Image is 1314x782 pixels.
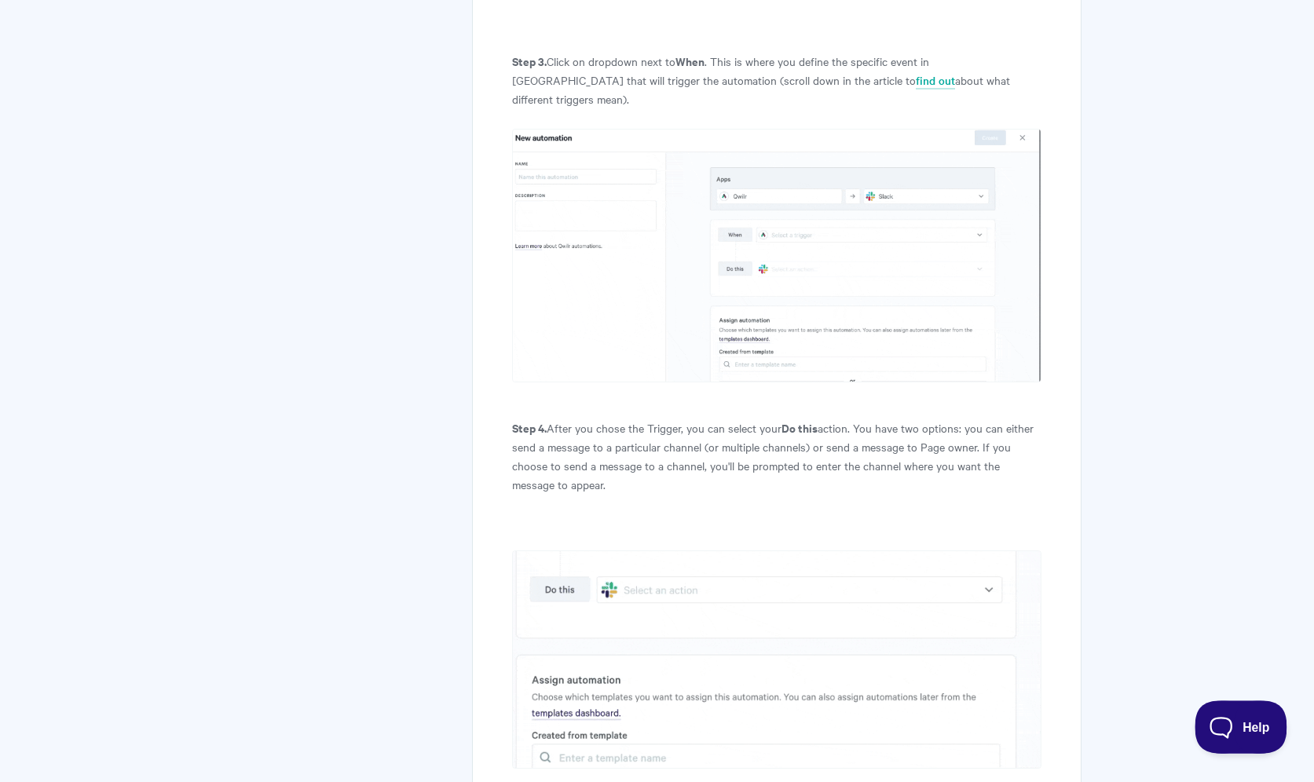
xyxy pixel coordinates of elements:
strong: When [675,53,705,69]
b: Do this [781,419,818,436]
iframe: Toggle Customer Support [1195,700,1287,754]
p: Click on dropdown next to . This is where you define the specific event in [GEOGRAPHIC_DATA] that... [512,52,1041,108]
strong: Step 3. [512,53,547,69]
a: find out [916,72,955,90]
img: file-vEpxCGloLH.gif [512,129,1041,382]
img: file-NUDMRDafKG.gif [512,550,1041,769]
p: After you chose the Trigger, you can select your action. You have two options: you can either sen... [512,418,1041,494]
b: Step 4. [512,419,547,436]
